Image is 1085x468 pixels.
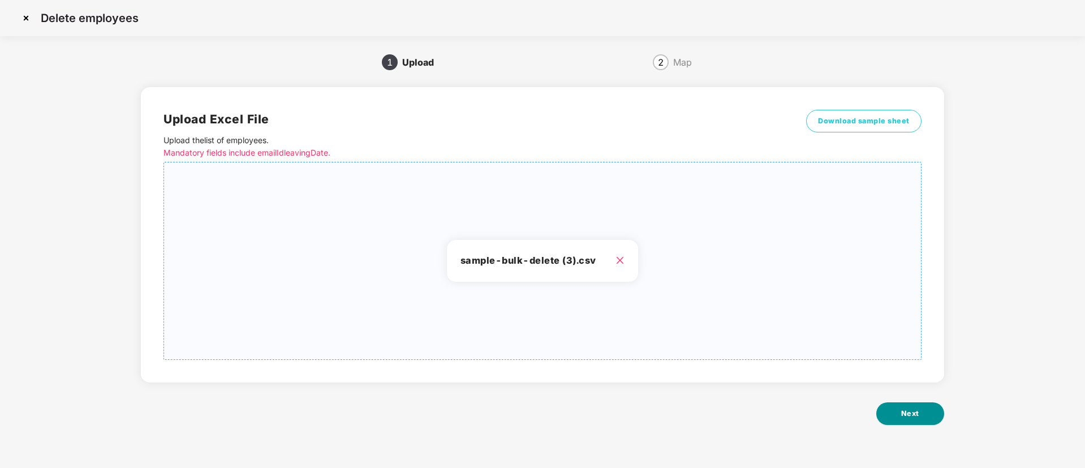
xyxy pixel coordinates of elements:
[818,115,910,127] span: Download sample sheet
[163,110,763,128] h2: Upload Excel File
[163,134,763,159] p: Upload the list of employees .
[387,58,393,67] span: 1
[17,9,35,27] img: svg+xml;base64,PHN2ZyBpZD0iQ3Jvc3MtMzJ4MzIiIHhtbG5zPSJodHRwOi8vd3d3LnczLm9yZy8yMDAwL3N2ZyIgd2lkdG...
[876,402,944,425] button: Next
[460,254,625,268] h3: sample-bulk-delete (3).csv
[615,256,625,265] span: close
[164,162,920,359] span: sample-bulk-delete (3).csv close
[658,58,664,67] span: 2
[806,110,922,132] button: Download sample sheet
[673,53,692,71] div: Map
[402,53,443,71] div: Upload
[901,408,919,419] span: Next
[163,147,763,159] p: Mandatory fields include emailId leavingDate.
[41,11,139,25] p: Delete employees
